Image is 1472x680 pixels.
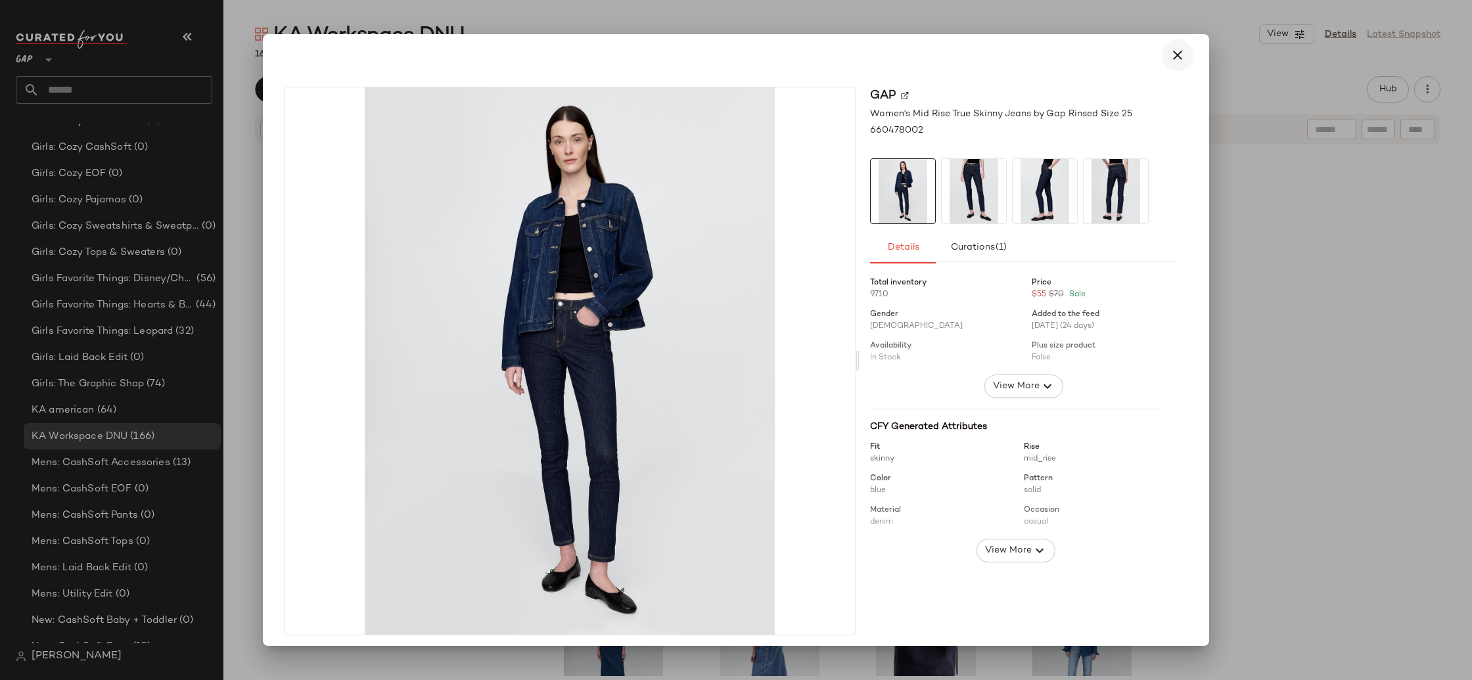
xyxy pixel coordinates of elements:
span: Curations [950,242,1007,253]
img: svg%3e [901,91,909,99]
img: cn57919386.jpg [285,87,855,635]
span: Details [886,242,919,253]
img: cn57919386.jpg [871,159,935,223]
img: cn57918968.jpg [1084,159,1148,223]
span: Women's Mid Rise True Skinny Jeans by Gap Rinsed Size 25 [870,107,1132,121]
img: cn57918990.jpg [942,159,1006,223]
button: View More [977,539,1055,562]
img: cn57918993.jpg [1013,159,1077,223]
div: CFY Generated Attributes [870,420,1162,434]
span: View More [984,543,1032,558]
span: Gap [870,87,896,104]
button: View More [984,374,1063,398]
span: (1) [995,242,1007,253]
span: 660478002 [870,124,923,137]
span: View More [992,378,1040,394]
